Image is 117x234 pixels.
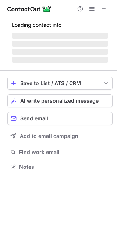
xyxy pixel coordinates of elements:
span: ‌ [12,33,108,39]
span: ‌ [12,49,108,55]
span: Find work email [19,149,110,156]
span: AI write personalized message [20,98,99,104]
button: save-profile-one-click [7,77,113,90]
img: ContactOut v5.3.10 [7,4,52,13]
button: Find work email [7,147,113,157]
p: Loading contact info [12,22,108,28]
span: Add to email campaign [20,133,78,139]
button: Send email [7,112,113,125]
button: Add to email campaign [7,129,113,143]
span: Send email [20,116,48,121]
button: Notes [7,162,113,172]
div: Save to List / ATS / CRM [20,80,100,86]
span: ‌ [12,57,108,63]
span: Notes [19,164,110,170]
span: ‌ [12,41,108,47]
button: AI write personalized message [7,94,113,107]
